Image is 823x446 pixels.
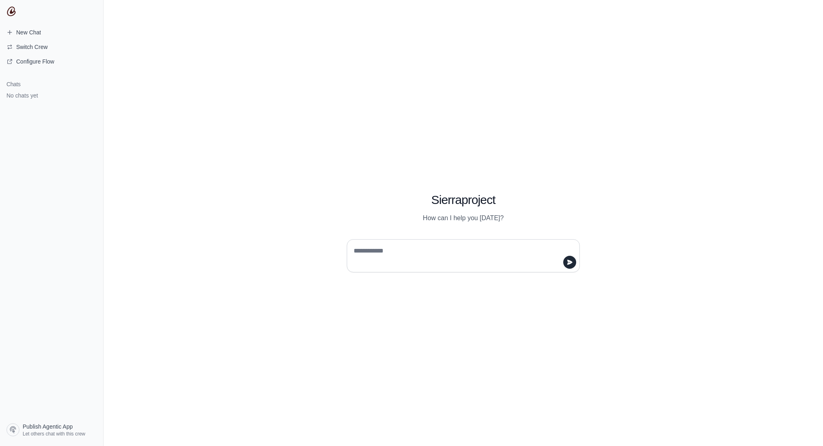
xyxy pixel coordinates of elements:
[16,28,41,36] span: New Chat
[16,57,54,66] span: Configure Flow
[3,420,100,440] a: Publish Agentic App Let others chat with this crew
[3,55,100,68] a: Configure Flow
[3,40,100,53] button: Switch Crew
[347,193,580,207] h1: Sierraproject
[23,423,73,431] span: Publish Agentic App
[347,213,580,223] p: How can I help you [DATE]?
[3,26,100,39] a: New Chat
[16,43,48,51] span: Switch Crew
[23,431,85,437] span: Let others chat with this crew
[6,6,16,16] img: CrewAI Logo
